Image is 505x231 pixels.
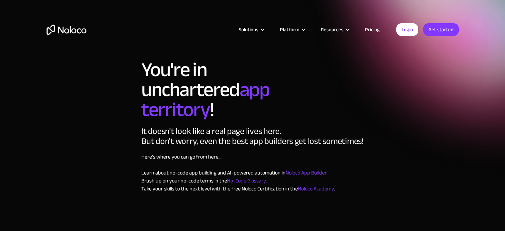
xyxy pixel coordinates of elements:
div: It doesn't look like a real page lives here. But don't worry, even the best app builders get lost... [141,126,364,146]
a: Noloco Academy [298,184,334,194]
div: Solutions [239,25,258,34]
a: Get started [423,23,459,36]
p: Here's where you can go from here... Learn about no-code app building and AI-powered automation i... [141,153,335,193]
div: Resources [321,25,343,34]
a: Login [396,23,418,36]
div: Resources [313,25,357,34]
a: Pricing [357,25,388,34]
div: Platform [272,25,313,34]
div: Solutions [230,25,272,34]
a: Noloco App Builder. [286,168,327,178]
a: No-Code Glossary [227,176,266,186]
a: home [47,25,86,35]
span: app territory [141,71,270,128]
div: Platform [280,25,299,34]
h1: You're in unchartered ! [141,60,324,120]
